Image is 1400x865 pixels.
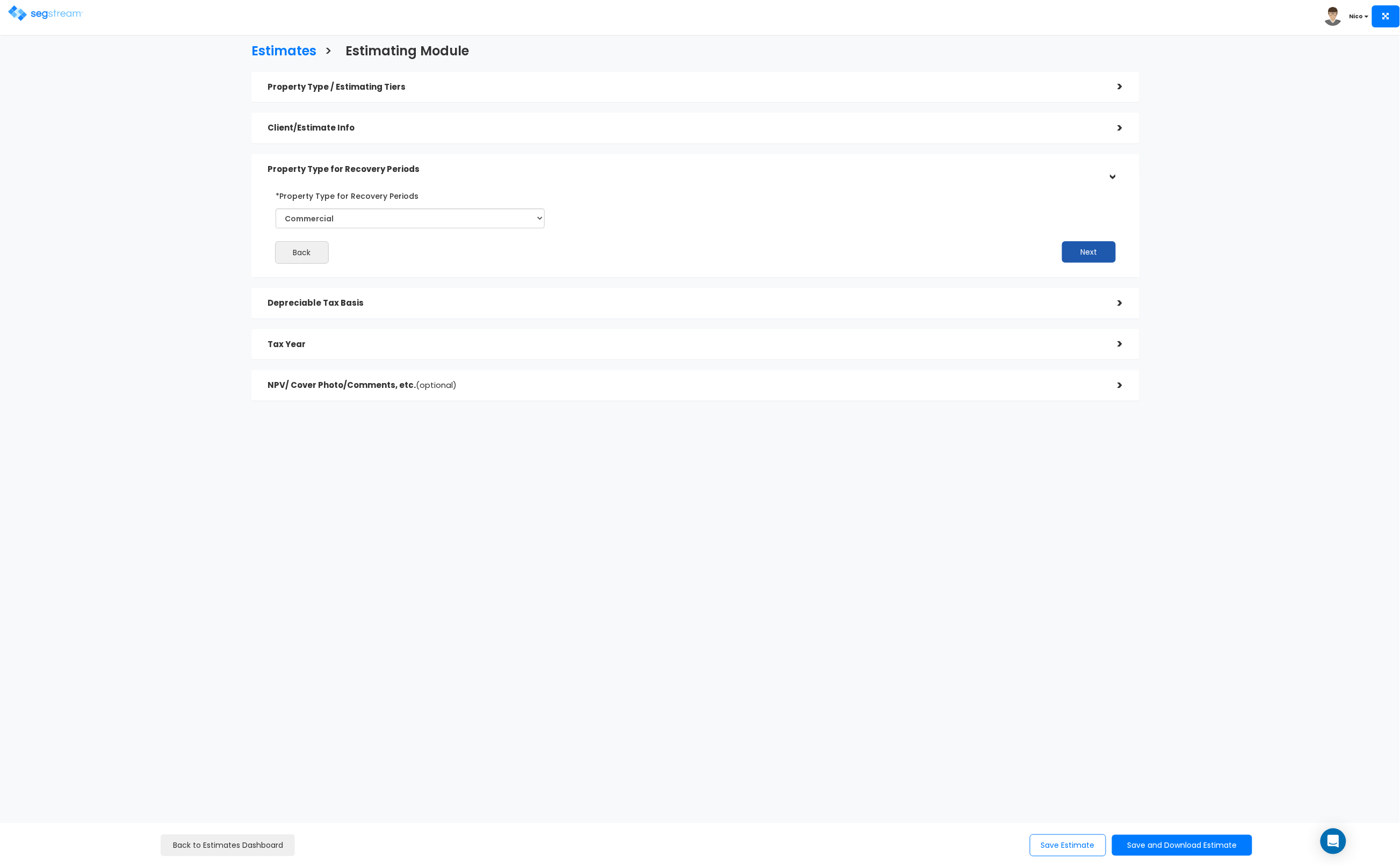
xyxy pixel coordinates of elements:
h5: Client/Estimate Info [268,124,1102,133]
label: *Property Type for Recovery Periods [276,187,418,201]
div: > [1102,336,1123,352]
a: Estimates [243,33,316,66]
h5: Property Type for Recovery Periods [268,165,1102,174]
div: > [1102,120,1123,136]
h5: Depreciable Tax Basis [268,299,1102,308]
img: avatar.png [1324,7,1343,26]
button: Save and Download Estimate [1112,835,1252,856]
h3: > [324,44,332,61]
div: Open Intercom Messenger [1320,828,1346,854]
a: Estimating Module [337,33,469,66]
b: Nico [1350,12,1363,20]
button: Save Estimate [1030,834,1106,856]
a: Back to Estimates Dashboard [161,834,295,856]
span: (optional) [416,379,457,391]
div: > [1104,158,1121,180]
img: logo.png [8,5,83,21]
button: Next [1062,241,1116,263]
h5: NPV/ Cover Photo/Comments, etc. [268,381,1102,390]
h3: Estimates [251,44,316,61]
h5: Tax Year [268,340,1102,349]
button: Back [275,241,329,264]
h5: Property Type / Estimating Tiers [268,83,1102,92]
h3: Estimating Module [345,44,469,61]
div: > [1102,295,1123,312]
div: > [1102,377,1123,394]
div: > [1102,78,1123,95]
